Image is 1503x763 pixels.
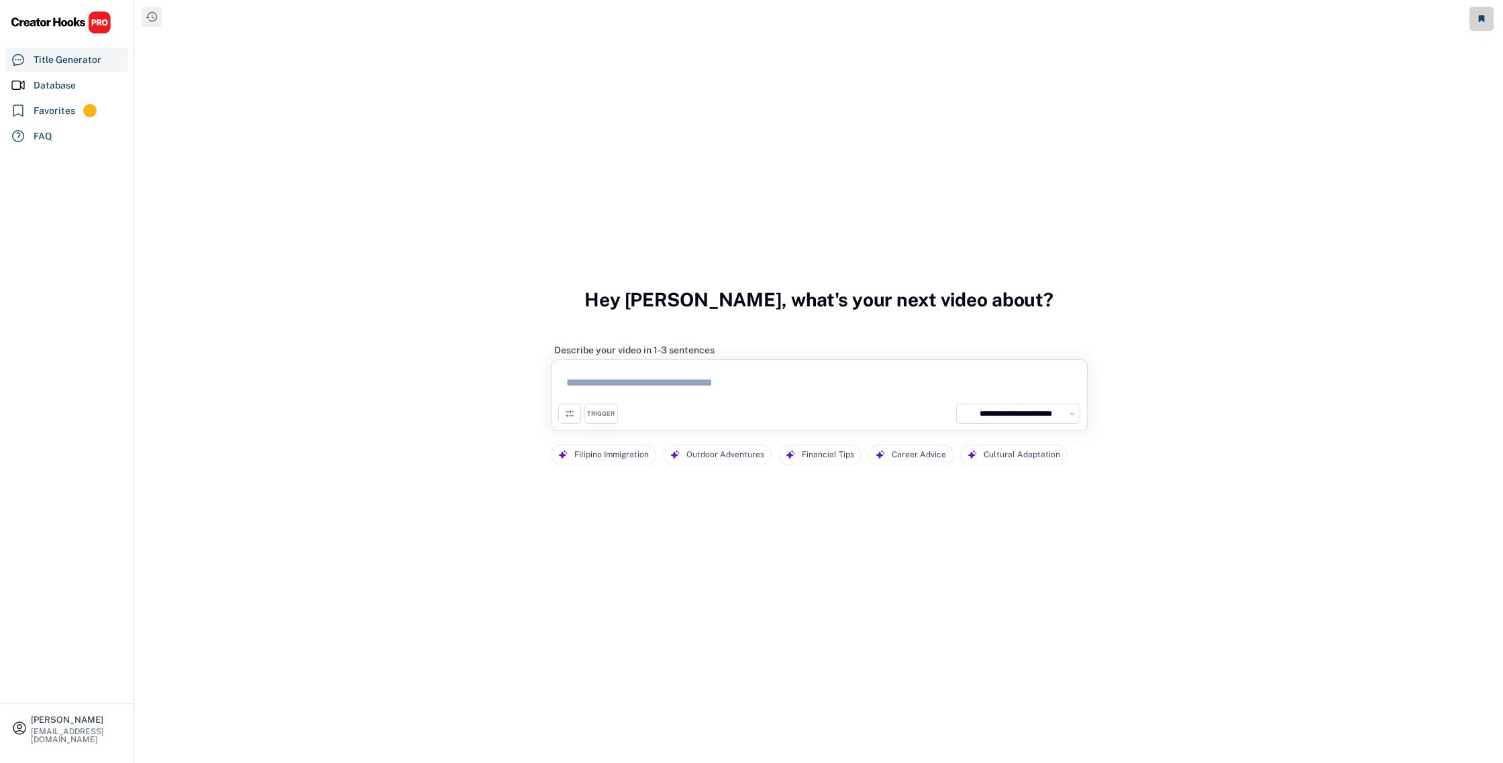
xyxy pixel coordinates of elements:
div: Describe your video in 1-3 sentences [554,344,715,356]
h3: Hey [PERSON_NAME], what's your next video about? [584,274,1053,325]
div: Outdoor Adventures [686,445,764,465]
div: Favorites [34,104,75,118]
img: CHPRO%20Logo.svg [11,11,111,34]
div: Financial Tips [802,445,854,465]
div: TRIGGER [587,410,615,418]
div: [PERSON_NAME] [31,715,122,724]
img: yH5BAEAAAAALAAAAAABAAEAAAIBRAA7 [960,408,972,420]
div: Career Advice [892,445,946,465]
div: Title Generator [34,53,101,67]
div: Database [34,78,76,93]
div: [EMAIL_ADDRESS][DOMAIN_NAME] [31,727,122,744]
div: Cultural Adaptation [984,445,1060,465]
div: FAQ [34,129,52,143]
div: Filipino Immigration [574,445,649,465]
